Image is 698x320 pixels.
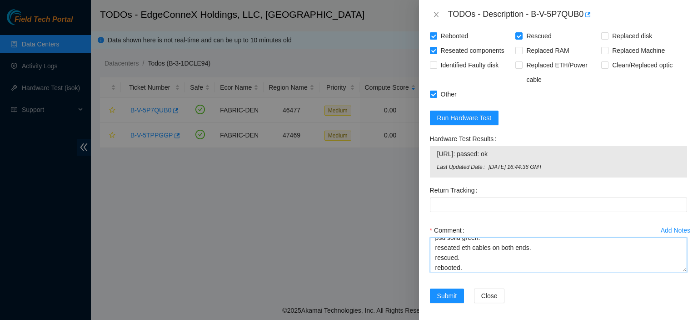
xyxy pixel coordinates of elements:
[481,291,498,301] span: Close
[437,149,680,159] span: [URL]: passed: ok
[430,10,443,19] button: Close
[474,289,505,303] button: Close
[430,223,468,238] label: Comment
[523,43,573,58] span: Replaced RAM
[437,291,457,301] span: Submit
[433,11,440,18] span: close
[523,58,601,87] span: Replaced ETH/Power cable
[437,43,508,58] span: Reseated components
[523,29,555,43] span: Rescued
[430,111,499,125] button: Run Hardware Test
[430,238,687,272] textarea: Comment
[437,163,489,172] span: Last Updated Date
[608,29,656,43] span: Replaced disk
[608,58,676,72] span: Clean/Replaced optic
[608,43,668,58] span: Replaced Machine
[430,132,500,146] label: Hardware Test Results
[437,29,472,43] span: Rebooted
[448,7,687,22] div: TODOs - Description - B-V-5P7QUB0
[661,227,690,234] div: Add Notes
[660,223,691,238] button: Add Notes
[437,58,503,72] span: Identified Faulty disk
[489,163,680,172] span: [DATE] 16:44:36 GMT
[437,87,460,102] span: Other
[430,289,464,303] button: Submit
[430,198,687,212] input: Return Tracking
[430,183,481,198] label: Return Tracking
[437,113,492,123] span: Run Hardware Test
